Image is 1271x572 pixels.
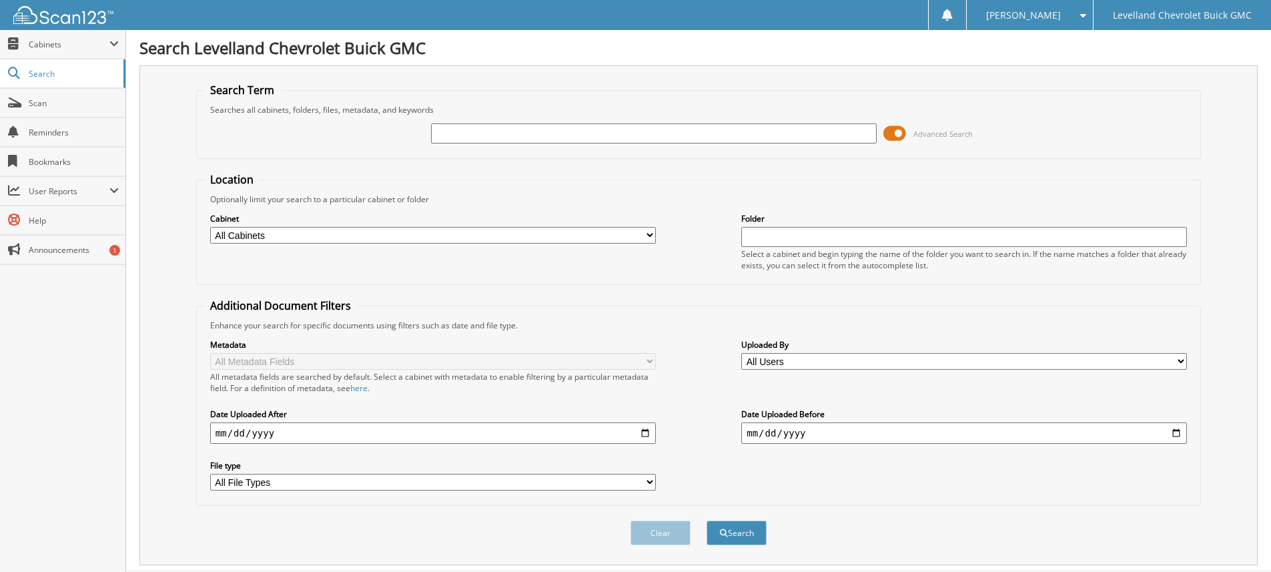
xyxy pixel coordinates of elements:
[203,83,281,97] legend: Search Term
[741,248,1187,271] div: Select a cabinet and begin typing the name of the folder you want to search in. If the name match...
[203,298,358,313] legend: Additional Document Filters
[741,408,1187,420] label: Date Uploaded Before
[109,245,120,256] div: 1
[29,68,117,79] span: Search
[203,172,260,187] legend: Location
[29,39,109,50] span: Cabinets
[1113,11,1252,19] span: Levelland Chevrolet Buick GMC
[210,422,656,444] input: start
[913,129,973,139] span: Advanced Search
[630,521,691,545] button: Clear
[741,213,1187,224] label: Folder
[29,156,119,168] span: Bookmarks
[210,213,656,224] label: Cabinet
[29,186,109,197] span: User Reports
[203,320,1194,331] div: Enhance your search for specific documents using filters such as date and file type.
[350,382,368,394] a: here
[210,408,656,420] label: Date Uploaded After
[203,104,1194,115] div: Searches all cabinets, folders, files, metadata, and keywords
[741,422,1187,444] input: end
[210,339,656,350] label: Metadata
[139,37,1258,59] h1: Search Levelland Chevrolet Buick GMC
[741,339,1187,350] label: Uploaded By
[203,194,1194,205] div: Optionally limit your search to a particular cabinet or folder
[29,244,119,256] span: Announcements
[986,11,1061,19] span: [PERSON_NAME]
[29,97,119,109] span: Scan
[707,521,767,545] button: Search
[13,6,113,24] img: scan123-logo-white.svg
[29,127,119,138] span: Reminders
[29,215,119,226] span: Help
[210,460,656,471] label: File type
[210,371,656,394] div: All metadata fields are searched by default. Select a cabinet with metadata to enable filtering b...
